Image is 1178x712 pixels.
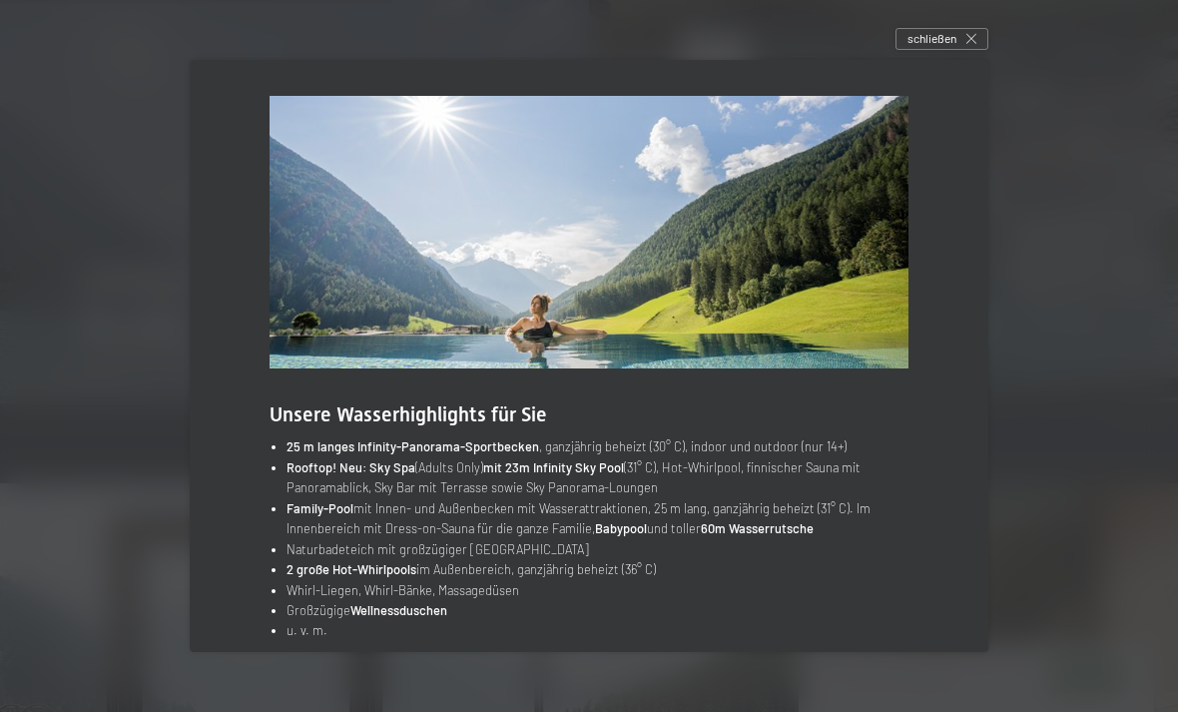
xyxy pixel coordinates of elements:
[287,438,539,454] strong: 25 m langes Infinity-Panorama-Sportbecken
[287,436,908,456] li: , ganzjährig beheizt (30° C), indoor und outdoor (nur 14+)
[907,30,956,47] span: schließen
[483,459,624,475] strong: mit 23m Infinity Sky Pool
[270,402,547,426] span: Unsere Wasserhighlights für Sie
[287,457,908,498] li: (Adults Only) (31° C), Hot-Whirlpool, finnischer Sauna mit Panoramablick, Sky Bar mit Terrasse so...
[287,459,415,475] strong: Rooftop! Neu: Sky Spa
[270,96,908,369] img: Wasserträume mit Panoramablick auf die Landschaft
